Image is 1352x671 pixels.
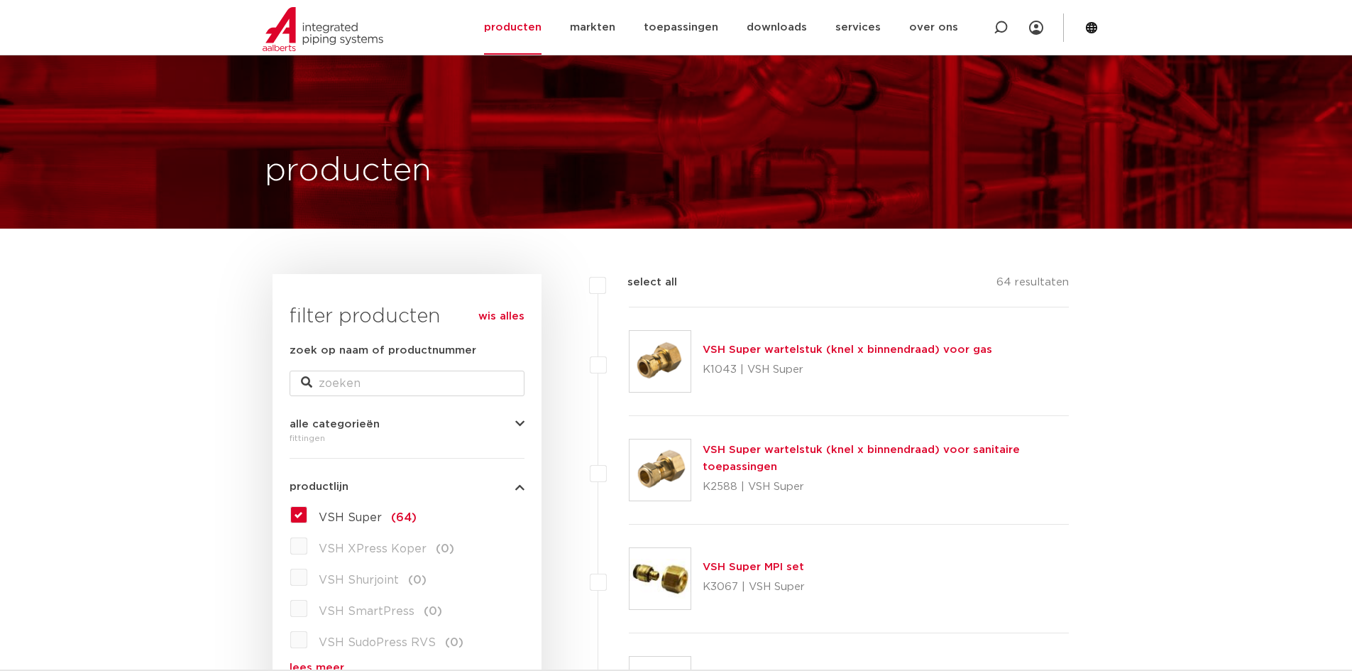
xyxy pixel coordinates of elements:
[319,512,382,523] span: VSH Super
[319,543,427,555] span: VSH XPress Koper
[703,359,992,381] p: K1043 | VSH Super
[630,331,691,392] img: Thumbnail for VSH Super wartelstuk (knel x binnendraad) voor gas
[290,371,524,396] input: zoeken
[265,148,432,194] h1: producten
[703,344,992,355] a: VSH Super wartelstuk (knel x binnendraad) voor gas
[319,637,436,648] span: VSH SudoPress RVS
[290,302,524,331] h3: filter producten
[630,548,691,609] img: Thumbnail for VSH Super MPI set
[290,481,348,492] span: productlijn
[703,444,1020,472] a: VSH Super wartelstuk (knel x binnendraad) voor sanitaire toepassingen
[424,606,442,617] span: (0)
[290,342,476,359] label: zoek op naam of productnummer
[319,606,414,617] span: VSH SmartPress
[290,481,524,492] button: productlijn
[445,637,463,648] span: (0)
[319,574,399,586] span: VSH Shurjoint
[703,576,805,599] p: K3067 | VSH Super
[996,274,1069,296] p: 64 resultaten
[703,476,1070,498] p: K2588 | VSH Super
[290,419,524,430] button: alle categorieën
[606,274,677,291] label: select all
[391,512,417,523] span: (64)
[290,430,524,447] div: fittingen
[478,308,524,325] a: wis alles
[703,562,804,572] a: VSH Super MPI set
[408,574,427,586] span: (0)
[290,419,380,430] span: alle categorieën
[436,543,454,555] span: (0)
[630,440,691,501] img: Thumbnail for VSH Super wartelstuk (knel x binnendraad) voor sanitaire toepassingen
